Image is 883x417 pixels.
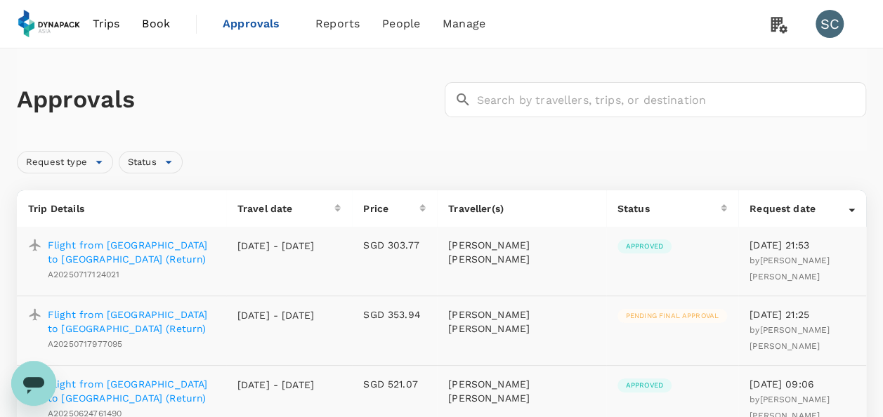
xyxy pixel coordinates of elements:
div: Travel date [237,201,335,216]
div: Status [617,201,721,216]
p: [PERSON_NAME] [PERSON_NAME] [448,238,595,266]
p: [PERSON_NAME] [PERSON_NAME] [448,307,595,336]
div: Price [363,201,419,216]
span: A20250717124021 [48,270,119,279]
div: SC [816,10,844,38]
span: [PERSON_NAME] [PERSON_NAME] [750,325,830,351]
span: A20250717977095 [48,339,122,349]
span: Approved [617,380,672,390]
span: Reports [315,15,360,32]
p: [DATE] 09:06 [750,377,855,391]
span: by [750,325,830,351]
span: People [382,15,420,32]
p: [DATE] 21:53 [750,238,855,252]
p: SGD 303.77 [363,238,426,252]
span: Request type [18,156,96,169]
span: Book [142,15,170,32]
span: Approvals [223,15,293,32]
div: Request date [750,201,849,216]
a: Flight from [GEOGRAPHIC_DATA] to [GEOGRAPHIC_DATA] (Return) [48,238,215,266]
iframe: Button to launch messaging window [11,361,56,406]
p: [DATE] - [DATE] [237,378,315,392]
span: Pending final approval [617,311,727,321]
span: [PERSON_NAME] [PERSON_NAME] [750,256,830,282]
img: Dynapack Asia [17,8,81,39]
span: Manage [443,15,485,32]
span: Status [119,156,165,169]
div: Status [119,151,183,173]
p: [DATE] - [DATE] [237,308,315,322]
p: Traveller(s) [448,201,595,216]
p: [PERSON_NAME] [PERSON_NAME] [448,377,595,405]
a: Flight from [GEOGRAPHIC_DATA] to [GEOGRAPHIC_DATA] (Return) [48,307,215,336]
div: Request type [17,151,113,173]
a: Flight from [GEOGRAPHIC_DATA] to [GEOGRAPHIC_DATA] (Return) [48,377,215,405]
p: SGD 353.94 [363,307,426,322]
p: [DATE] 21:25 [750,307,855,322]
input: Search by travellers, trips, or destination [477,82,867,117]
span: Approved [617,241,672,251]
h1: Approvals [17,85,439,114]
p: SGD 521.07 [363,377,426,391]
p: Trip Details [28,201,215,216]
p: [DATE] - [DATE] [237,239,315,253]
span: by [750,256,830,282]
span: Trips [93,15,120,32]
